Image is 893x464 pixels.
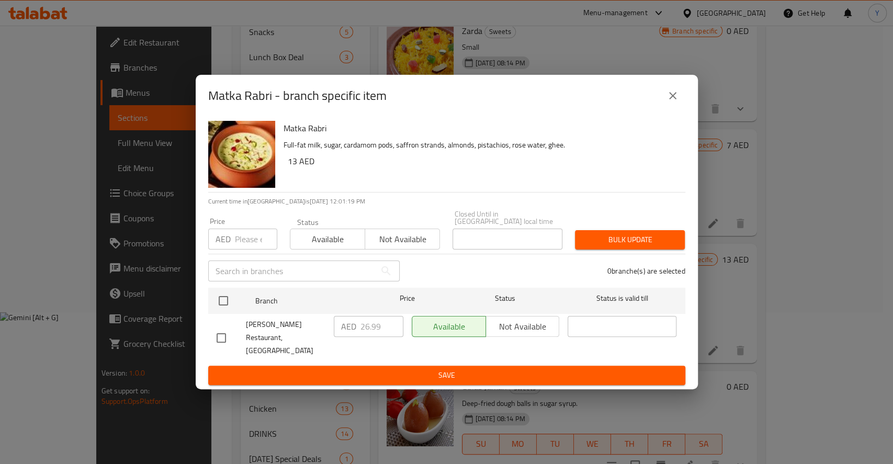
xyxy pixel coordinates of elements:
[208,261,376,281] input: Search in branches
[290,229,365,250] button: Available
[284,121,677,135] h6: Matka Rabri
[341,320,356,333] p: AED
[284,139,677,152] p: Full-fat milk, sugar, cardamom pods, saffron strands, almonds, pistachios, rose water, ghee.
[365,229,440,250] button: Not available
[208,366,685,385] button: Save
[208,87,387,104] h2: Matka Rabri - branch specific item
[246,318,325,357] span: [PERSON_NAME] Restaurant, [GEOGRAPHIC_DATA]
[660,83,685,108] button: close
[208,197,685,206] p: Current time in [GEOGRAPHIC_DATA] is [DATE] 12:01:19 PM
[255,295,364,308] span: Branch
[295,232,361,247] span: Available
[216,233,231,245] p: AED
[372,292,442,305] span: Price
[568,292,676,305] span: Status is valid till
[575,230,685,250] button: Bulk update
[450,292,559,305] span: Status
[583,233,676,246] span: Bulk update
[235,229,277,250] input: Please enter price
[607,266,685,276] p: 0 branche(s) are selected
[217,369,677,382] span: Save
[288,154,677,168] h6: 13 AED
[360,316,403,337] input: Please enter price
[369,232,436,247] span: Not available
[208,121,275,188] img: Matka Rabri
